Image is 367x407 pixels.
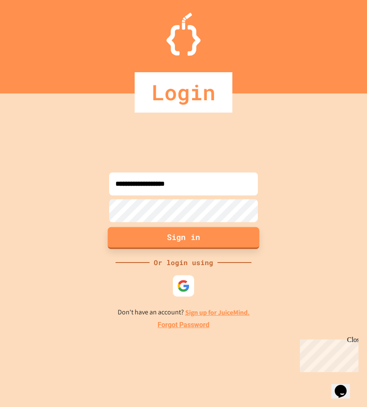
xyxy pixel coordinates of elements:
[3,3,59,54] div: Chat with us now!Close
[150,257,217,268] div: Or login using
[167,13,200,56] img: Logo.svg
[177,280,190,292] img: google-icon.svg
[108,227,260,249] button: Sign in
[331,373,359,399] iframe: chat widget
[135,72,232,113] div: Login
[185,308,250,317] a: Sign up for JuiceMind.
[118,307,250,318] p: Don't have an account?
[296,336,359,372] iframe: chat widget
[158,320,209,330] a: Forgot Password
